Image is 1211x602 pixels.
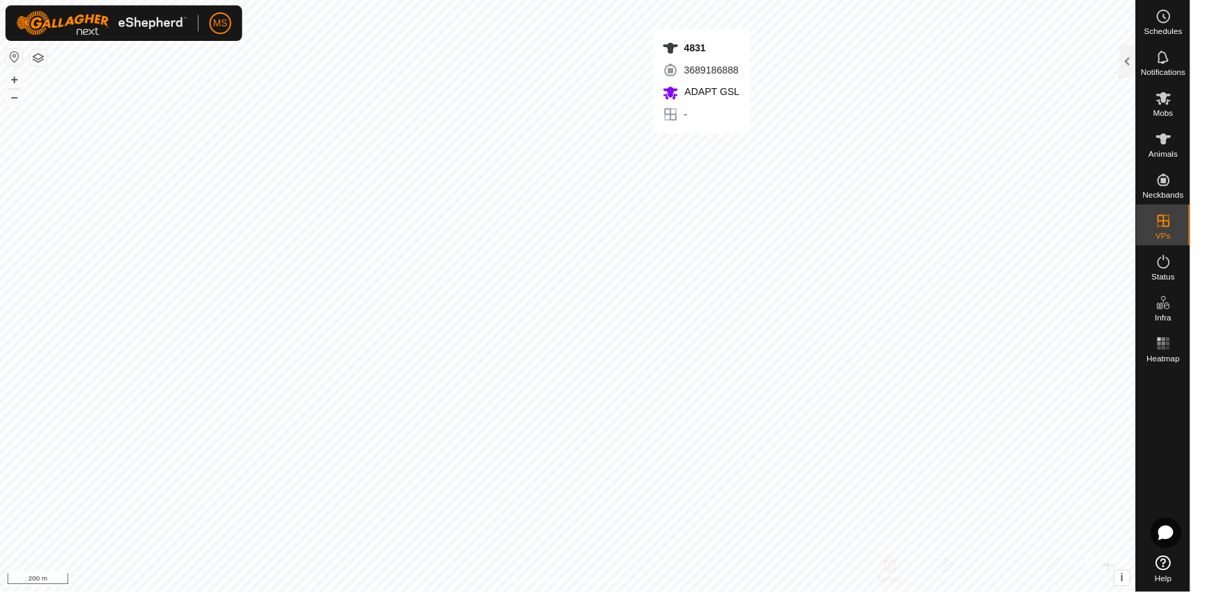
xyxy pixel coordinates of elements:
[674,108,752,125] div: -
[6,73,23,89] button: +
[1140,582,1143,594] span: i
[674,63,752,80] div: 3689186888
[1164,28,1203,36] span: Schedules
[591,584,632,596] a: Contact Us
[1156,560,1211,599] a: Help
[1171,277,1195,286] span: Status
[1175,585,1192,593] span: Help
[693,88,752,99] span: ADAPT GSL
[1176,236,1191,244] span: VPs
[17,11,190,36] img: Gallagher Logo
[674,41,752,58] div: 4831
[1174,111,1194,119] span: Mobs
[6,50,23,67] button: Reset Map
[1175,319,1192,327] span: Infra
[6,91,23,108] button: –
[523,584,575,596] a: Privacy Policy
[1169,153,1199,161] span: Animals
[1162,194,1204,203] span: Neckbands
[1134,580,1149,596] button: i
[31,51,47,67] button: Map Layers
[1161,69,1206,78] span: Notifications
[1167,361,1201,369] span: Heatmap
[217,17,232,31] span: MS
